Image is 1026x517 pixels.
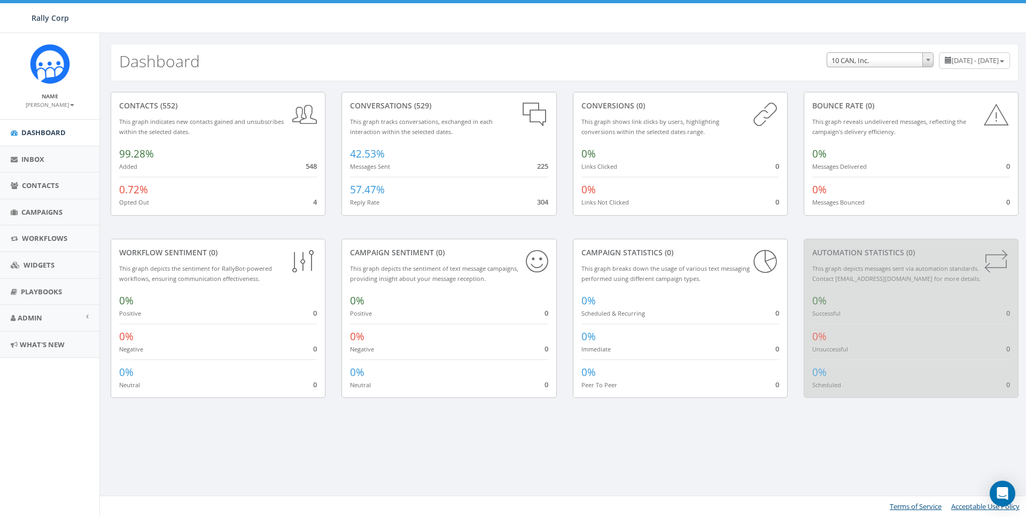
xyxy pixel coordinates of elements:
span: 10 CAN, Inc. [827,52,934,67]
small: Unsuccessful [812,345,848,353]
span: [DATE] - [DATE] [952,56,999,65]
img: Icon_1.png [30,44,70,84]
span: Playbooks [21,287,62,296]
span: 225 [537,161,548,171]
small: Messages Delivered [812,162,867,170]
small: Immediate [581,345,611,353]
div: conversations [350,100,548,111]
span: Dashboard [21,128,66,137]
span: 0 [545,380,548,389]
small: Negative [350,345,374,353]
span: 0% [119,294,134,308]
small: This graph depicts the sentiment for RallyBot-powered workflows, ensuring communication effective... [119,264,272,283]
span: 42.53% [350,147,385,161]
small: Added [119,162,137,170]
small: Messages Bounced [812,198,865,206]
small: This graph breaks down the usage of various text messaging performed using different campaign types. [581,264,750,283]
span: (0) [207,247,217,257]
span: 0% [350,365,364,379]
div: Bounce Rate [812,100,1010,111]
a: Terms of Service [890,502,942,511]
small: This graph depicts messages sent via automation standards. Contact [EMAIL_ADDRESS][DOMAIN_NAME] f... [812,264,981,283]
span: 0% [812,330,827,343]
span: 0% [581,365,596,379]
span: 0% [119,365,134,379]
span: 4 [313,197,317,207]
a: Acceptable Use Policy [951,502,1020,511]
small: Name [42,92,58,100]
span: 0 [775,380,779,389]
span: 0% [119,330,134,343]
small: Links Clicked [581,162,617,170]
span: Campaigns [21,207,63,217]
span: 0% [581,330,596,343]
span: 0 [313,380,317,389]
span: Admin [18,313,42,323]
span: 548 [306,161,317,171]
span: 0 [313,308,317,318]
span: 0 [545,344,548,354]
span: Widgets [24,260,55,270]
span: 0% [812,365,827,379]
small: Successful [812,309,841,317]
span: 0 [1006,308,1010,318]
h2: Dashboard [119,52,200,70]
div: Open Intercom Messenger [990,481,1015,506]
span: 0% [350,294,364,308]
span: 0 [1006,161,1010,171]
div: Campaign Statistics [581,247,779,258]
span: 0% [581,147,596,161]
div: conversions [581,100,779,111]
small: [PERSON_NAME] [26,101,74,108]
span: 0 [545,308,548,318]
small: This graph shows link clicks by users, highlighting conversions within the selected dates range. [581,117,719,136]
small: This graph depicts the sentiment of text message campaigns, providing insight about your message ... [350,264,518,283]
span: 0 [775,161,779,171]
span: 0 [775,308,779,318]
small: Reply Rate [350,198,379,206]
span: 0 [1006,380,1010,389]
span: What's New [20,340,65,349]
span: 0% [581,294,596,308]
small: Opted Out [119,198,149,206]
span: (0) [434,247,445,257]
span: Inbox [21,154,44,164]
div: Workflow Sentiment [119,247,317,258]
small: Neutral [119,381,140,389]
small: Positive [350,309,372,317]
span: (552) [158,100,177,111]
small: Messages Sent [350,162,390,170]
small: Scheduled [812,381,841,389]
small: This graph reveals undelivered messages, reflecting the campaign's delivery efficiency. [812,117,966,136]
small: Links Not Clicked [581,198,629,206]
span: 0% [350,330,364,343]
span: 0% [581,183,596,197]
small: Neutral [350,381,371,389]
span: 304 [537,197,548,207]
div: Campaign Sentiment [350,247,548,258]
small: Positive [119,309,141,317]
span: (0) [904,247,915,257]
span: Contacts [22,181,59,190]
span: 0 [775,344,779,354]
span: (0) [663,247,673,257]
span: 0 [1006,197,1010,207]
span: (0) [634,100,645,111]
span: 0 [313,344,317,354]
div: Automation Statistics [812,247,1010,258]
span: 99.28% [119,147,154,161]
span: 0 [775,197,779,207]
span: 0% [812,294,827,308]
small: This graph tracks conversations, exchanged in each interaction within the selected dates. [350,117,493,136]
small: Scheduled & Recurring [581,309,645,317]
span: Rally Corp [32,13,69,23]
span: Workflows [22,233,67,243]
span: (529) [412,100,431,111]
span: 0.72% [119,183,148,197]
small: Peer To Peer [581,381,617,389]
small: This graph indicates new contacts gained and unsubscribes within the selected dates. [119,117,284,136]
span: 0 [1006,344,1010,354]
span: 0% [812,147,827,161]
small: Negative [119,345,143,353]
a: [PERSON_NAME] [26,99,74,109]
